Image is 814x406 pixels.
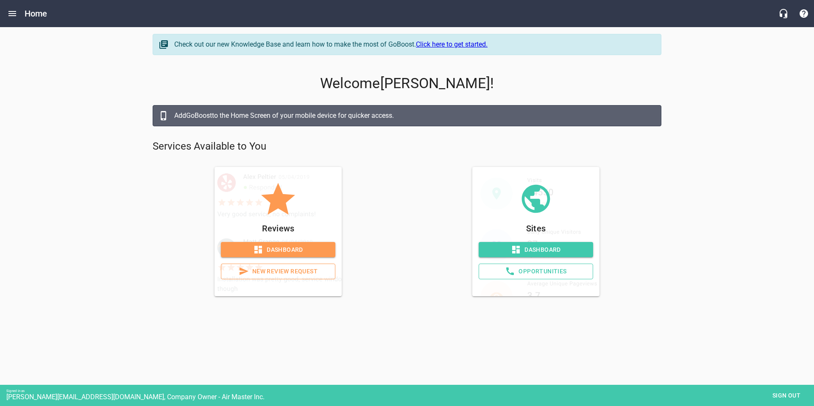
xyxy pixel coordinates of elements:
[221,222,335,235] p: Reviews
[25,7,47,20] h6: Home
[479,264,593,279] a: Opportunities
[794,3,814,24] button: Support Portal
[773,3,794,24] button: Live Chat
[174,111,652,121] div: Add GoBoost to the Home Screen of your mobile device for quicker access.
[765,388,808,403] button: Sign out
[485,245,586,255] span: Dashboard
[479,222,593,235] p: Sites
[769,390,804,401] span: Sign out
[221,242,335,258] a: Dashboard
[6,389,814,393] div: Signed in as
[416,40,488,48] a: Click here to get started.
[479,242,593,258] a: Dashboard
[486,266,586,277] span: Opportunities
[228,266,328,277] span: New Review Request
[153,140,661,153] p: Services Available to You
[6,393,814,401] div: [PERSON_NAME][EMAIL_ADDRESS][DOMAIN_NAME], Company Owner - Air Master Inc.
[153,75,661,92] p: Welcome [PERSON_NAME] !
[153,105,661,126] a: AddGoBoostto the Home Screen of your mobile device for quicker access.
[228,245,329,255] span: Dashboard
[2,3,22,24] button: Open drawer
[221,264,335,279] a: New Review Request
[174,39,652,50] div: Check out our new Knowledge Base and learn how to make the most of GoBoost.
